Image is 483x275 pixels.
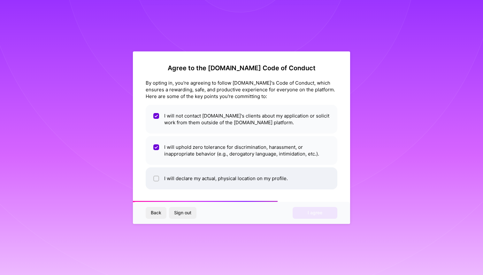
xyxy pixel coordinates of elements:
[146,207,166,218] button: Back
[174,210,191,216] span: Sign out
[146,105,337,134] li: I will not contact [DOMAIN_NAME]'s clients about my application or solicit work from them outside...
[146,167,337,189] li: I will declare my actual, physical location on my profile.
[146,136,337,165] li: I will uphold zero tolerance for discrimination, harassment, or inappropriate behavior (e.g., der...
[146,80,337,100] div: By opting in, you're agreeing to follow [DOMAIN_NAME]'s Code of Conduct, which ensures a rewardin...
[169,207,196,218] button: Sign out
[146,64,337,72] h2: Agree to the [DOMAIN_NAME] Code of Conduct
[151,210,161,216] span: Back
